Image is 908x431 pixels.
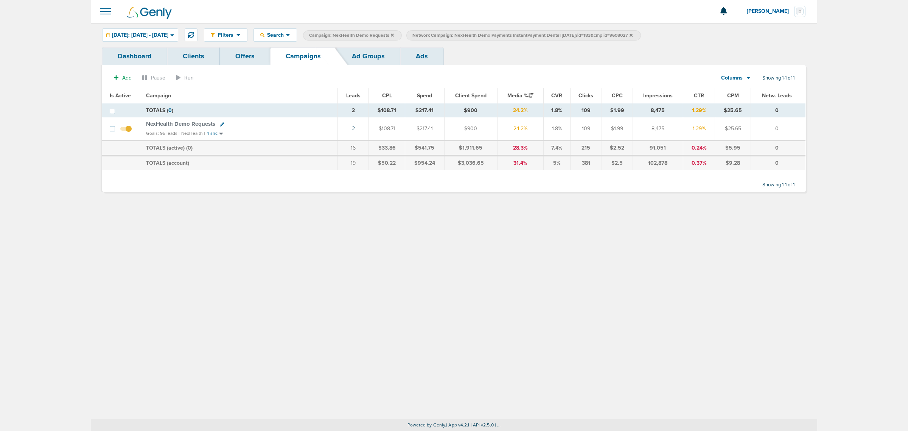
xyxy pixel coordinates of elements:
td: 1.8% [543,117,570,141]
span: Campaign: NexHealth Demo Requests [309,32,394,39]
span: CPC [612,92,623,99]
td: 1.8% [543,103,570,117]
td: 1.29% [683,103,715,117]
span: Spend [417,92,432,99]
a: Campaigns [270,47,336,65]
td: $25.65 [715,103,751,117]
td: $1.99 [602,103,633,117]
span: | App v4.2.1 [446,422,469,428]
td: $541.75 [405,141,444,156]
span: CPL [382,92,392,99]
span: Client Spend [455,92,487,99]
td: 16 [338,141,369,156]
td: $3,036.65 [444,156,497,170]
span: Leads [346,92,361,99]
span: Media % [507,92,533,99]
span: Network Campaign: NexHealth Demo Payments InstantPayment Dental [DATE]?id=183&cmp id=9658027 [412,32,633,39]
span: NexHealth Demo Requests [146,120,215,127]
img: Genly [127,7,172,19]
span: Campaign [146,92,171,99]
td: $33.86 [369,141,405,156]
td: 7.4% [543,141,570,156]
small: 4 snc [207,131,218,136]
td: $900 [444,103,497,117]
span: Filters [215,32,236,38]
span: Showing 1-1 of 1 [762,182,794,188]
a: 2 [352,125,355,132]
td: $217.41 [405,103,444,117]
td: $25.65 [715,117,751,141]
a: Offers [220,47,270,65]
span: Showing 1-1 of 1 [762,75,794,81]
td: 8,475 [633,103,683,117]
td: $108.71 [369,117,405,141]
td: 24.2% [497,103,543,117]
td: 24.2% [497,117,543,141]
td: $5.95 [715,141,751,156]
td: 0 [751,117,805,141]
span: Columns [721,74,743,82]
td: 5% [543,156,570,170]
td: TOTALS ( ) [141,103,338,117]
td: 0.37% [683,156,715,170]
td: 19 [338,156,369,170]
a: Ad Groups [336,47,400,65]
span: Clicks [578,92,593,99]
td: 28.3% [497,141,543,156]
span: Search [264,32,286,38]
td: TOTALS (account) [141,156,338,170]
td: 2 [338,103,369,117]
td: $50.22 [369,156,405,170]
td: 1.29% [683,117,715,141]
td: $954.24 [405,156,444,170]
a: Ads [400,47,443,65]
td: $9.28 [715,156,751,170]
td: 0.24% [683,141,715,156]
span: 0 [168,107,172,114]
td: 31.4% [497,156,543,170]
span: CPM [727,92,739,99]
td: 109 [570,117,602,141]
td: 381 [570,156,602,170]
span: [PERSON_NAME] [747,9,794,14]
span: | ... [495,422,501,428]
td: 8,475 [633,117,683,141]
button: Add [110,72,136,83]
td: $2.52 [602,141,633,156]
td: $217.41 [405,117,444,141]
span: Netw. Leads [762,92,792,99]
small: NexHealth | [181,131,205,136]
span: 0 [188,145,191,151]
td: 0 [751,141,805,156]
td: 109 [570,103,602,117]
td: $1,911.65 [444,141,497,156]
td: 0 [751,103,805,117]
span: [DATE]: [DATE] - [DATE] [112,33,168,38]
span: CVR [551,92,562,99]
td: 102,878 [633,156,683,170]
span: CTR [694,92,704,99]
span: Impressions [643,92,673,99]
td: 0 [751,156,805,170]
td: $2.5 [602,156,633,170]
td: 91,051 [633,141,683,156]
span: Is Active [110,92,131,99]
a: Dashboard [102,47,167,65]
a: Clients [167,47,220,65]
span: Add [122,75,132,81]
td: TOTALS (active) ( ) [141,141,338,156]
td: $1.99 [602,117,633,141]
td: 215 [570,141,602,156]
small: Goals: 95 leads | [146,131,180,136]
p: Powered by Genly. [91,422,817,428]
span: | API v2.5.0 [471,422,494,428]
td: $900 [444,117,497,141]
td: $108.71 [369,103,405,117]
